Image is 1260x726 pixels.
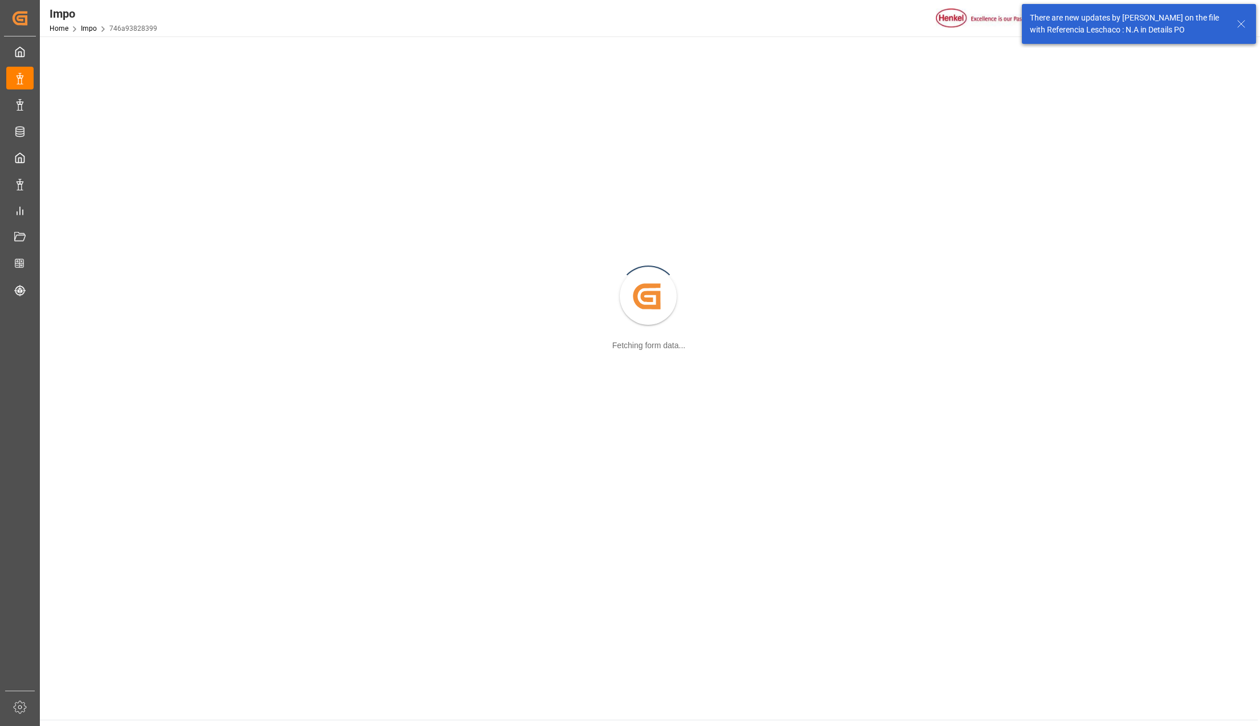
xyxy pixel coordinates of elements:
[81,25,97,32] a: Impo
[50,5,157,22] div: Impo
[1030,12,1226,36] div: There are new updates by [PERSON_NAME] on the file with Referencia Leschaco : N.A in Details PO
[936,9,1032,28] img: Henkel%20logo.jpg_1689854090.jpg
[612,340,685,352] div: Fetching form data...
[50,25,68,32] a: Home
